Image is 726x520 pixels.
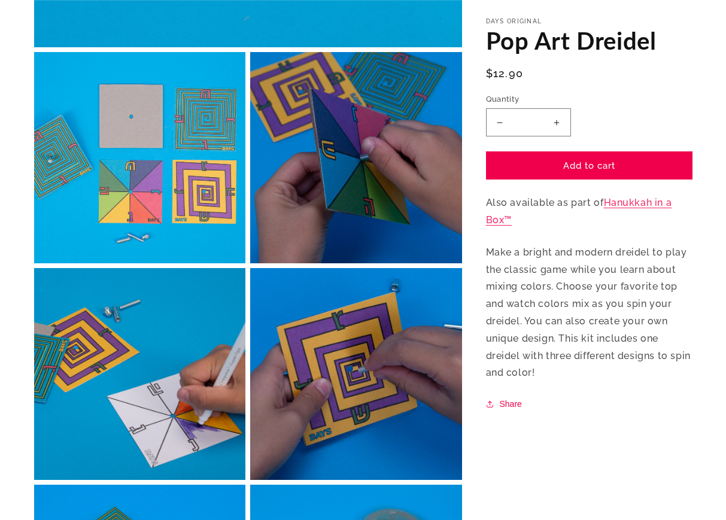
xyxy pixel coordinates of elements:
[486,244,692,382] div: Page 23
[486,65,524,81] span: $12.90
[486,152,692,180] button: Add to cart
[486,397,525,411] button: Share
[486,25,692,56] h1: Pop Art Dreidel
[486,93,692,105] label: Quantity
[486,18,692,411] div: Also available as part of
[486,247,691,379] span: Make a bright and modern dreidel to play the classic game while you learn about mixing colors. Ch...
[486,18,692,25] p: Days Original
